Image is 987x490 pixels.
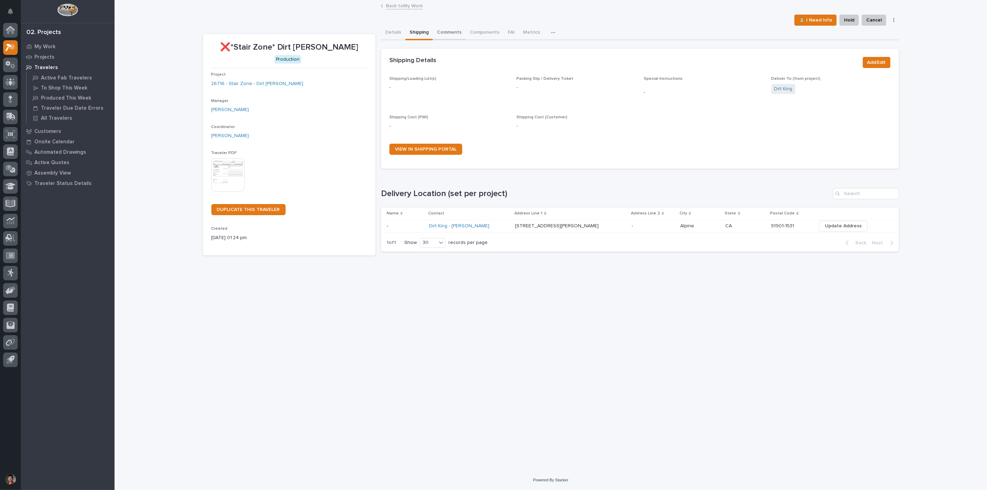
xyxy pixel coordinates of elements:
span: Shipping Cost (Customer) [517,115,568,119]
a: All Travelers [27,113,115,123]
p: Produced This Week [41,95,91,101]
span: DUPLICATE THIS TRAVELER [217,207,280,212]
p: Assembly View [34,170,71,176]
button: Details [381,26,405,40]
span: Packing Slip / Delivery Ticket [517,77,574,81]
p: - [517,84,636,91]
a: 26716 - Stair Zone - Dirt [PERSON_NAME] [211,80,304,87]
p: - [632,222,634,229]
a: VIEW IN SHIPPING PORTAL [389,144,462,155]
h1: Delivery Location (set per project) [381,189,830,199]
a: Projects [21,52,115,62]
tr: -- Dirt King - [PERSON_NAME] [STREET_ADDRESS][PERSON_NAME][STREET_ADDRESS][PERSON_NAME] -- Alpine... [381,220,899,233]
p: Travelers [34,65,58,71]
p: All Travelers [41,115,72,121]
p: Postal Code [770,210,795,217]
p: Projects [34,54,54,60]
a: Produced This Week [27,93,115,103]
span: Update Address [825,222,862,230]
span: Add/Edit [867,58,886,67]
div: 30 [420,239,437,246]
p: Traveler Status Details [34,180,92,187]
a: Powered By Stacker [533,478,568,482]
p: CA [726,222,734,229]
img: Workspace Logo [57,3,78,16]
a: Traveler Due Date Errors [27,103,115,113]
p: Onsite Calendar [34,139,75,145]
p: Automated Drawings [34,149,86,155]
p: Address Line 2 [631,210,660,217]
span: Deliver To (from project) [771,77,821,81]
button: ⏳ I Need Info [794,15,837,26]
p: 91901-1531 [771,222,795,229]
p: 1 of 1 [381,234,402,251]
a: My Work [21,41,115,52]
span: Traveler PDF [211,151,237,155]
p: Active Fab Travelers [41,75,92,81]
p: Active Quotes [34,160,69,166]
span: Back [852,240,867,246]
p: Alpine [680,222,695,229]
button: Back [840,240,869,246]
span: Next [872,240,887,246]
span: VIEW IN SHIPPING PORTAL [395,147,457,152]
p: Traveler Due Date Errors [41,105,103,111]
p: State [725,210,736,217]
a: Travelers [21,62,115,73]
input: Search [833,188,899,199]
button: Notifications [3,4,18,19]
p: Name [387,210,399,217]
button: Shipping [405,26,433,40]
p: - [644,89,763,96]
p: Customers [34,128,61,135]
p: City [680,210,687,217]
p: records per page [448,240,488,246]
p: - [389,84,508,91]
a: Customers [21,126,115,136]
span: Shipping/Loading List(s) [389,77,436,81]
span: Special Instructions [644,77,683,81]
a: Assembly View [21,168,115,178]
span: ⏳ I Need Info [799,16,832,24]
a: Back toMy Work [386,1,423,9]
button: Update Address [819,221,868,232]
div: Notifications [9,8,18,19]
a: Dirt King [774,85,793,93]
button: users-avatar [3,472,18,487]
span: Created [211,227,228,231]
p: Address Line 1 [514,210,542,217]
button: Cancel [862,15,886,26]
a: Active Fab Travelers [27,73,115,83]
p: Contact [428,210,444,217]
p: - [517,122,636,130]
a: Dirt King - [PERSON_NAME] [429,223,489,229]
button: FAI [504,26,519,40]
a: [PERSON_NAME] [211,106,249,113]
p: ❌*Stair Zone* Dirt [PERSON_NAME] [211,42,367,52]
a: Traveler Status Details [21,178,115,188]
p: - [389,122,508,130]
p: [STREET_ADDRESS][PERSON_NAME] [515,222,600,229]
p: Show [404,240,417,246]
span: Manager [211,99,229,103]
a: [PERSON_NAME] [211,132,249,140]
a: Onsite Calendar [21,136,115,147]
p: - [387,222,390,229]
div: Production [275,55,301,64]
div: 02. Projects [26,29,61,36]
p: To Shop This Week [41,85,87,91]
a: Active Quotes [21,157,115,168]
a: DUPLICATE THIS TRAVELER [211,204,286,215]
span: Shipping Cost (PWI) [389,115,428,119]
button: Comments [433,26,466,40]
span: Coordinator [211,125,235,129]
span: Project [211,73,226,77]
p: My Work [34,44,56,50]
p: [DATE] 01:24 pm [211,234,367,242]
button: Hold [840,15,859,26]
button: Next [869,240,899,246]
span: Hold [844,16,854,24]
a: To Shop This Week [27,83,115,93]
a: Automated Drawings [21,147,115,157]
